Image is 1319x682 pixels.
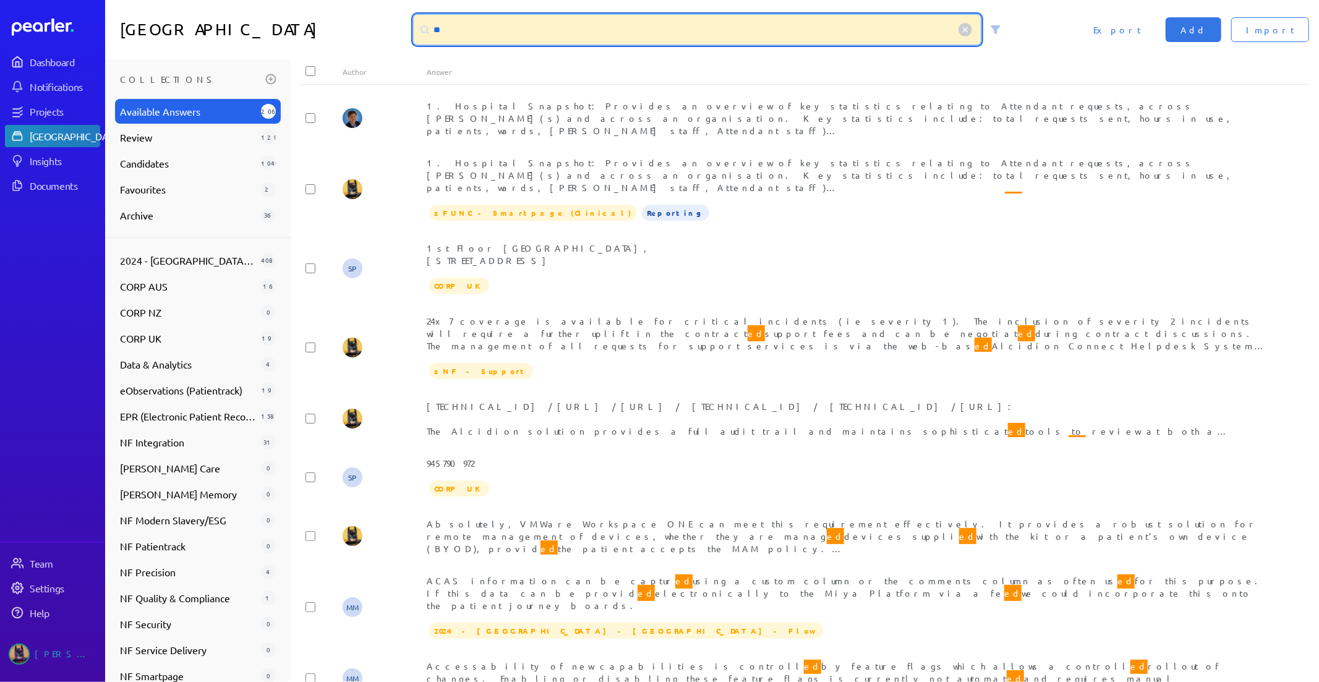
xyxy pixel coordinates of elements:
img: Sam Blight [343,108,362,128]
span: eObservations (Patientrack) [120,383,256,398]
span: ed [804,658,821,674]
span: ACAS information can be captur using a custom column or the comments column as often us for this ... [427,573,1265,611]
a: Dashboard [12,19,100,36]
span: Export [1093,23,1141,36]
img: Tung Nguyen [343,338,362,357]
span: zNF - Support [429,363,533,379]
a: Insights [5,150,100,172]
div: 0 [261,487,276,501]
span: ed [1130,658,1148,674]
div: 0 [261,642,276,657]
img: Tung Nguyen [343,526,362,546]
button: Add [1166,17,1221,42]
span: [PERSON_NAME] Care [120,461,256,475]
div: 0 [261,461,276,475]
span: CORP UK [429,278,489,294]
a: Notifications [5,75,100,98]
div: Notifications [30,80,99,93]
a: Projects [5,100,100,122]
span: ed [959,528,976,544]
span: zFUNC - Smartpage (Clinical) [429,205,637,221]
span: CORP UK [429,480,489,497]
span: 1st Floor [GEOGRAPHIC_DATA], [STREET_ADDRESS] [427,242,648,266]
div: 19 [261,383,276,398]
div: 0 [261,616,276,631]
div: 16 [261,279,276,294]
div: Team [30,557,99,569]
div: 4 [261,357,276,372]
div: 158 [261,409,276,424]
div: 1292 [261,130,276,145]
div: Projects [30,105,99,117]
img: Tung Nguyen [9,644,30,665]
span: Sarah Pendlebury [343,258,362,278]
span: CORP NZ [120,305,256,320]
a: Documents [5,174,100,197]
span: ed [540,540,558,556]
span: NF Modern Slavery/ESG [120,513,256,527]
span: Sarah Pendlebury [343,467,362,487]
span: Add [1180,23,1206,36]
span: ed [638,585,655,601]
h3: Collections [120,69,261,89]
img: Tung Nguyen [343,409,362,428]
div: 1049 [261,156,276,171]
span: [PERSON_NAME] Memory [120,487,256,501]
div: 0 [261,305,276,320]
span: ed [975,338,992,354]
span: CORP UK [120,331,256,346]
a: [GEOGRAPHIC_DATA] [5,125,100,147]
div: 19 [261,331,276,346]
span: Available Answers [120,104,256,119]
button: Export [1078,17,1156,42]
img: Tung Nguyen [343,179,362,199]
div: Insights [30,155,99,167]
span: ed [675,573,693,589]
span: ed [1117,573,1135,589]
a: Settings [5,577,100,599]
div: Dashboard [30,56,99,68]
div: Settings [30,582,99,594]
button: Import [1231,17,1309,42]
span: NF Service Delivery [120,642,256,657]
span: ed [827,528,844,544]
div: 36 [261,208,276,223]
div: 4 [261,565,276,579]
span: 945790972 [427,458,474,469]
div: Documents [30,179,99,192]
div: 1 [261,590,276,605]
div: [GEOGRAPHIC_DATA] [30,130,122,142]
span: ed [1008,423,1025,439]
span: NF Security [120,616,256,631]
div: 2060 [261,104,276,119]
span: 1. Hospital Snapshot: Provides an overview of key statistics relating to Attendant requests, acro... [427,100,1248,275]
div: Help [30,607,99,619]
span: Data & Analytics [120,357,256,372]
span: Import [1246,23,1294,36]
a: Tung Nguyen's photo[PERSON_NAME] [5,639,100,670]
span: ed [748,325,765,341]
div: 0 [261,539,276,553]
div: 31 [261,435,276,450]
a: Team [5,552,100,574]
span: EPR (Electronic Patient Record) [120,409,256,424]
span: Candidates [120,156,256,171]
div: [PERSON_NAME] [35,644,96,665]
span: 2024 - [GEOGRAPHIC_DATA] - [GEOGRAPHIC_DATA] - Flow [120,253,256,268]
span: Favourites [120,182,256,197]
span: 24x7 coverage is available for critical incidents (ie severity 1). The inclusion of severity 2 in... [427,315,1266,428]
span: NF Patientrack [120,539,256,553]
div: Answer [427,67,1267,77]
a: Dashboard [5,51,100,73]
div: 408 [261,253,276,268]
h1: [GEOGRAPHIC_DATA] [120,15,409,45]
span: NF Quality & Compliance [120,590,256,605]
div: Author [343,67,427,77]
span: CORP AUS [120,279,256,294]
span: NF Integration [120,435,256,450]
span: Reporting [642,205,709,221]
a: Help [5,602,100,624]
span: Absolutely, VMWare Workspace ONE can meet this requirement effectively. It provides a robust solu... [427,518,1258,655]
span: ed [1069,435,1086,451]
span: 2024 - VIC - Peninsula - Flow [429,623,823,639]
